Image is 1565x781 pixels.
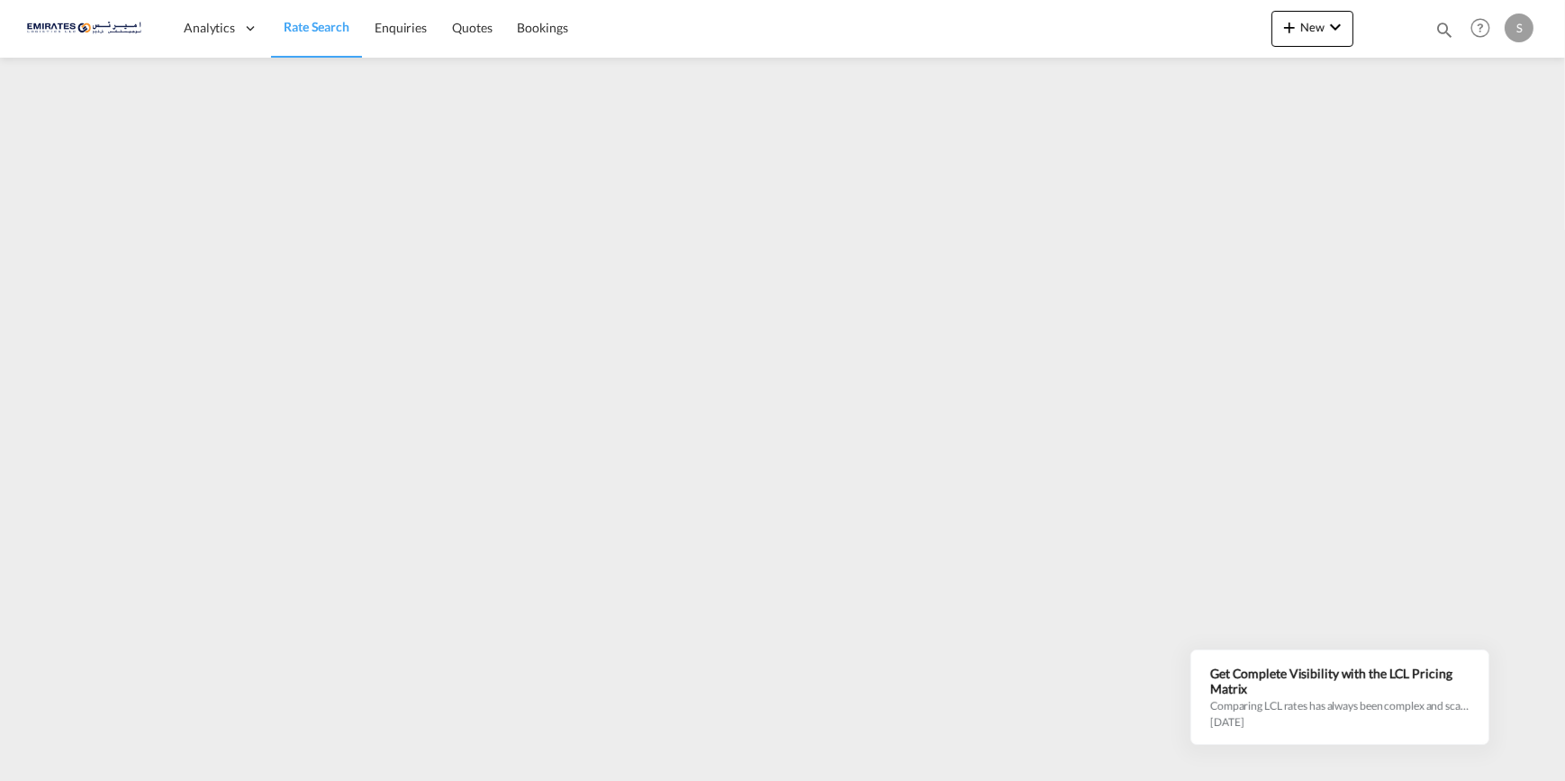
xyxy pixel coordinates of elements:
span: Enquiries [375,20,427,35]
md-icon: icon-chevron-down [1325,16,1346,38]
span: Bookings [518,20,568,35]
md-icon: icon-magnify [1434,20,1454,40]
div: S [1505,14,1533,42]
md-icon: icon-plus 400-fg [1279,16,1300,38]
button: icon-plus 400-fgNewicon-chevron-down [1271,11,1353,47]
span: Rate Search [284,19,349,34]
div: icon-magnify [1434,20,1454,47]
span: Analytics [184,19,235,37]
img: c67187802a5a11ec94275b5db69a26e6.png [27,8,149,49]
span: Quotes [452,20,492,35]
span: New [1279,20,1346,34]
div: Help [1465,13,1505,45]
span: Help [1465,13,1496,43]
